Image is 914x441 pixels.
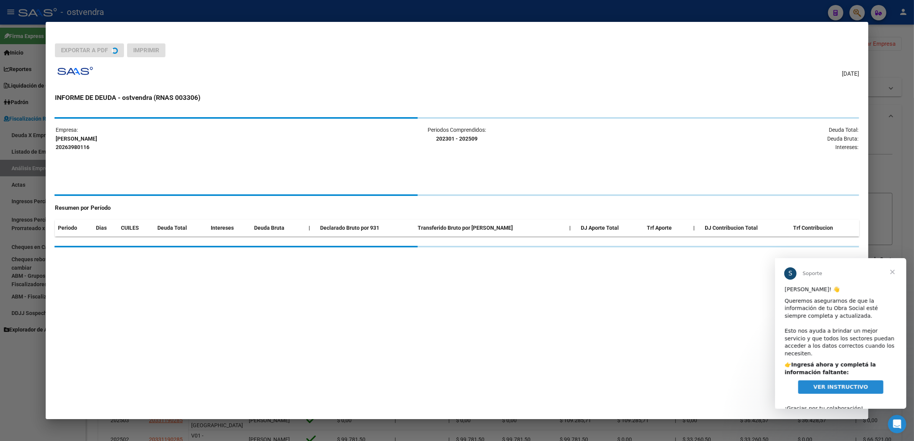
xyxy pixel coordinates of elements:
[133,47,159,54] span: Imprimir
[324,126,591,143] p: Periodos Comprendidos:
[436,136,478,142] strong: 202301 - 202509
[317,220,415,236] th: Declarado Bruto por 931
[56,126,323,152] p: Empresa:
[61,47,108,54] span: Exportar a PDF
[790,220,859,236] th: Trf Contribucion
[888,415,906,433] iframe: Intercom live chat
[56,136,97,151] strong: [PERSON_NAME] 20263980116
[251,220,306,236] th: Deuda Bruta
[578,220,644,236] th: DJ Aporte Total
[644,220,690,236] th: Trf Aporte
[591,126,858,152] p: Deuda Total: Deuda Bruta: Intereses:
[10,139,122,162] div: ¡Gracias por tu colaboración! ​
[127,43,165,57] button: Imprimir
[55,220,93,236] th: Periodo
[208,220,251,236] th: Intereses
[55,43,124,57] button: Exportar a PDF
[55,204,859,212] h4: Resumen por Período
[702,220,790,236] th: DJ Contribucion Total
[842,70,859,78] span: [DATE]
[306,220,317,236] th: |
[93,220,118,236] th: Dias
[566,220,578,236] th: |
[154,220,208,236] th: Deuda Total
[55,93,859,103] h3: INFORME DE DEUDA - ostvendra (RNAS 003306)
[118,220,154,236] th: CUILES
[775,258,906,409] iframe: Intercom live chat mensaje
[690,220,702,236] th: |
[415,220,567,236] th: Transferido Bruto por [PERSON_NAME]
